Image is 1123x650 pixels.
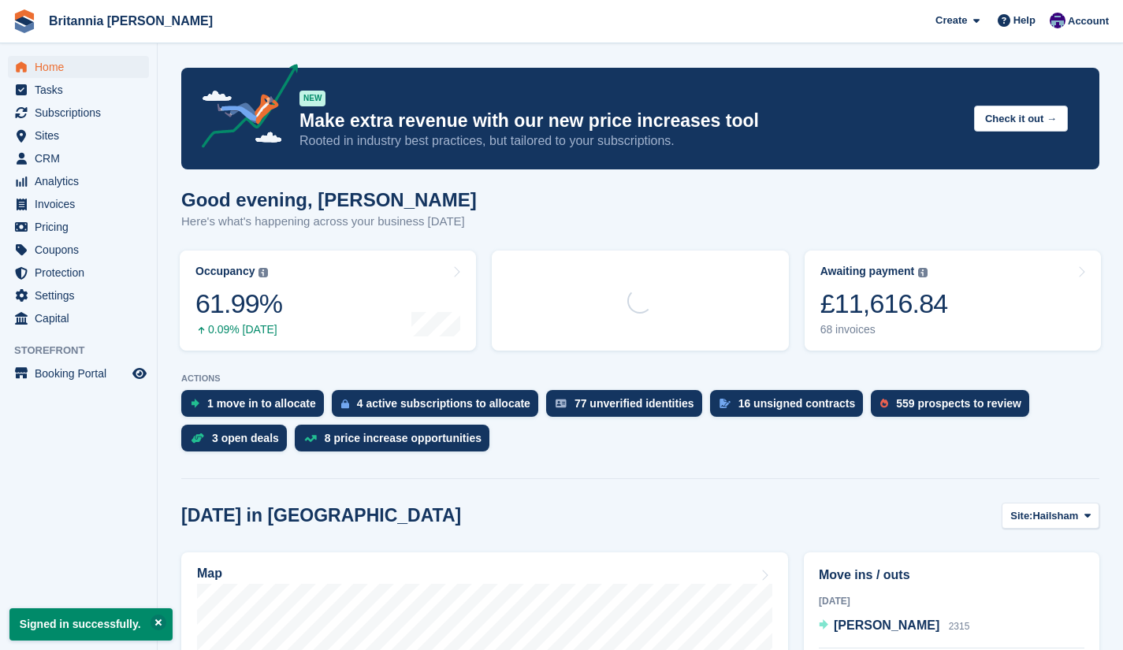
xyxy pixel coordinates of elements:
[181,425,295,459] a: 3 open deals
[35,262,129,284] span: Protection
[8,79,149,101] a: menu
[9,608,173,641] p: Signed in successfully.
[8,262,149,284] a: menu
[880,399,888,408] img: prospect-51fa495bee0391a8d652442698ab0144808aea92771e9ea1ae160a38d050c398.svg
[181,213,477,231] p: Here's what's happening across your business [DATE]
[820,323,948,336] div: 68 invoices
[299,91,325,106] div: NEW
[935,13,967,28] span: Create
[820,288,948,320] div: £11,616.84
[304,435,317,442] img: price_increase_opportunities-93ffe204e8149a01c8c9dc8f82e8f89637d9d84a8eef4429ea346261dce0b2c0.svg
[197,566,222,581] h2: Map
[195,265,255,278] div: Occupancy
[1002,503,1099,529] button: Site: Hailsham
[819,566,1084,585] h2: Move ins / outs
[299,110,961,132] p: Make extra revenue with our new price increases tool
[1068,13,1109,29] span: Account
[820,265,915,278] div: Awaiting payment
[8,56,149,78] a: menu
[207,397,316,410] div: 1 move in to allocate
[8,102,149,124] a: menu
[834,618,939,632] span: [PERSON_NAME]
[8,216,149,238] a: menu
[181,390,332,425] a: 1 move in to allocate
[35,193,129,215] span: Invoices
[357,397,530,410] div: 4 active subscriptions to allocate
[546,390,710,425] a: 77 unverified identities
[8,147,149,169] a: menu
[8,307,149,329] a: menu
[299,132,961,150] p: Rooted in industry best practices, but tailored to your subscriptions.
[181,505,461,526] h2: [DATE] in [GEOGRAPHIC_DATA]
[130,364,149,383] a: Preview store
[8,193,149,215] a: menu
[325,432,482,444] div: 8 price increase opportunities
[43,8,219,34] a: Britannia [PERSON_NAME]
[738,397,856,410] div: 16 unsigned contracts
[8,362,149,384] a: menu
[35,216,129,238] span: Pricing
[8,170,149,192] a: menu
[871,390,1037,425] a: 559 prospects to review
[896,397,1021,410] div: 559 prospects to review
[13,9,36,33] img: stora-icon-8386f47178a22dfd0bd8f6a31ec36ba5ce8667c1dd55bd0f319d3a0aa187defe.svg
[295,425,497,459] a: 8 price increase opportunities
[35,56,129,78] span: Home
[191,399,199,408] img: move_ins_to_allocate_icon-fdf77a2bb77ea45bf5b3d319d69a93e2d87916cf1d5bf7949dd705db3b84f3ca.svg
[195,288,282,320] div: 61.99%
[974,106,1068,132] button: Check it out →
[8,284,149,306] a: menu
[188,64,299,154] img: price-adjustments-announcement-icon-8257ccfd72463d97f412b2fc003d46551f7dbcb40ab6d574587a9cd5c0d94...
[191,433,204,444] img: deal-1b604bf984904fb50ccaf53a9ad4b4a5d6e5aea283cecdc64d6e3604feb123c2.svg
[195,323,282,336] div: 0.09% [DATE]
[720,399,731,408] img: contract_signature_icon-13c848040528278c33f63329250d36e43548de30e8caae1d1a13099fd9432cc5.svg
[1010,508,1032,524] span: Site:
[35,147,129,169] span: CRM
[805,251,1101,351] a: Awaiting payment £11,616.84 68 invoices
[35,170,129,192] span: Analytics
[332,390,546,425] a: 4 active subscriptions to allocate
[35,239,129,261] span: Coupons
[35,102,129,124] span: Subscriptions
[212,432,279,444] div: 3 open deals
[819,616,969,637] a: [PERSON_NAME] 2315
[35,284,129,306] span: Settings
[8,239,149,261] a: menu
[918,268,928,277] img: icon-info-grey-7440780725fd019a000dd9b08b2336e03edf1995a4989e88bcd33f0948082b44.svg
[819,594,1084,608] div: [DATE]
[8,124,149,147] a: menu
[341,399,349,409] img: active_subscription_to_allocate_icon-d502201f5373d7db506a760aba3b589e785aa758c864c3986d89f69b8ff3...
[14,343,157,358] span: Storefront
[180,251,476,351] a: Occupancy 61.99% 0.09% [DATE]
[1013,13,1036,28] span: Help
[949,621,970,632] span: 2315
[35,124,129,147] span: Sites
[35,79,129,101] span: Tasks
[556,399,567,408] img: verify_identity-adf6edd0f0f0b5bbfe63781bf79b02c33cf7c696d77639b501bdc392416b5a36.svg
[258,268,268,277] img: icon-info-grey-7440780725fd019a000dd9b08b2336e03edf1995a4989e88bcd33f0948082b44.svg
[710,390,872,425] a: 16 unsigned contracts
[35,307,129,329] span: Capital
[575,397,694,410] div: 77 unverified identities
[181,373,1099,384] p: ACTIONS
[181,189,477,210] h1: Good evening, [PERSON_NAME]
[1032,508,1078,524] span: Hailsham
[1050,13,1065,28] img: Cameron Ballard
[35,362,129,384] span: Booking Portal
